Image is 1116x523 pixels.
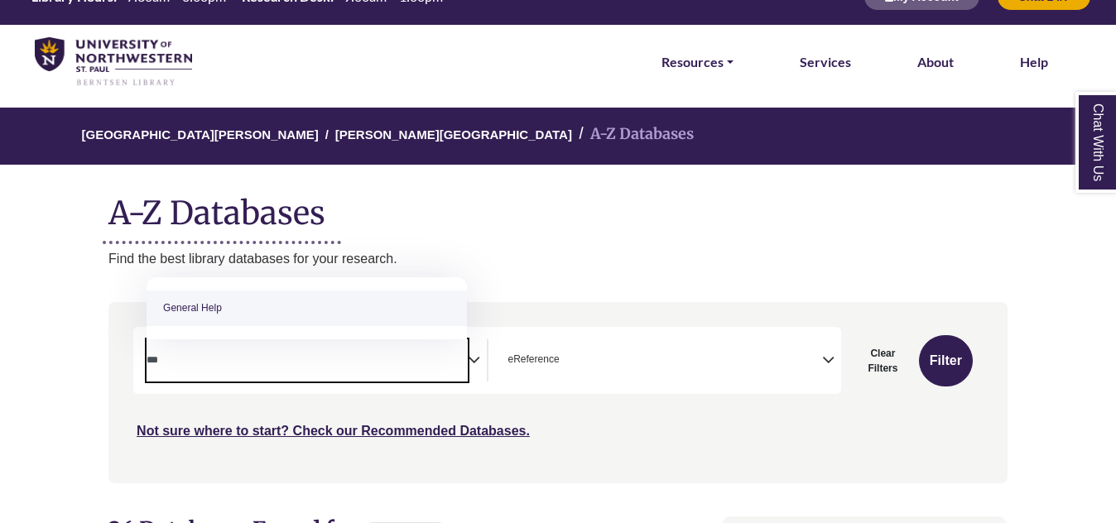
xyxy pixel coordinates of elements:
h1: A-Z Databases [108,181,1008,232]
button: Clear Filters [851,335,915,386]
nav: Search filters [108,302,1008,482]
textarea: Search [563,355,570,368]
li: A-Z Databases [572,122,694,146]
textarea: Search [147,355,467,368]
p: Find the best library databases for your research. [108,248,1008,270]
a: [GEOGRAPHIC_DATA][PERSON_NAME] [82,125,319,142]
a: Help [1020,51,1048,73]
a: [PERSON_NAME][GEOGRAPHIC_DATA] [335,125,572,142]
a: Not sure where to start? Check our Recommended Databases. [137,424,530,438]
a: About [917,51,954,73]
img: library_home [35,37,192,87]
a: Services [800,51,851,73]
button: Submit for Search Results [919,335,973,386]
li: General Help [147,290,467,326]
li: eReference [502,352,560,367]
nav: breadcrumb [108,108,1008,165]
span: eReference [508,352,560,367]
a: Resources [661,51,734,73]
